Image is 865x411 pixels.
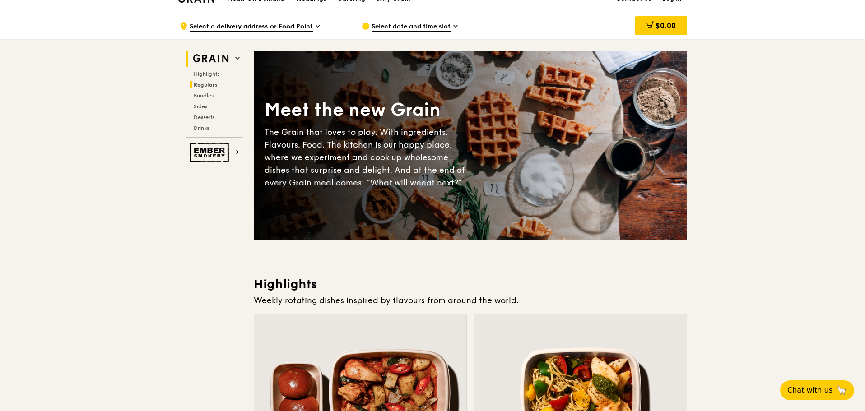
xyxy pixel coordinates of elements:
span: $0.00 [656,21,676,30]
span: Drinks [194,125,209,131]
span: eat next?” [421,178,462,188]
span: Desserts [194,114,214,120]
span: Chat with us [787,385,832,396]
span: 🦙 [836,385,847,396]
span: Sides [194,103,207,110]
img: Grain web logo [190,51,232,67]
span: Highlights [194,71,219,77]
div: The Grain that loves to play. With ingredients. Flavours. Food. The kitchen is our happy place, w... [265,126,470,189]
div: Meet the new Grain [265,98,470,122]
h3: Highlights [254,276,687,292]
span: Select date and time slot [372,22,451,32]
button: Chat with us🦙 [780,380,854,400]
span: Select a delivery address or Food Point [190,22,313,32]
img: Ember Smokery web logo [190,143,232,162]
div: Weekly rotating dishes inspired by flavours from around the world. [254,294,687,307]
span: Regulars [194,82,218,88]
span: Bundles [194,92,214,99]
